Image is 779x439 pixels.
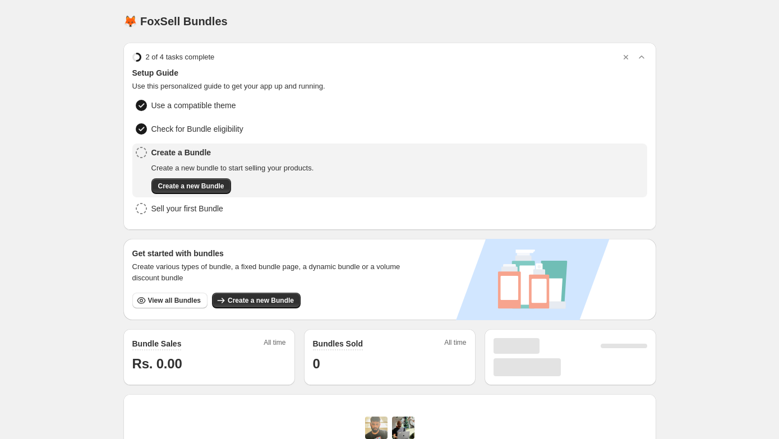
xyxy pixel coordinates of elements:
[132,261,411,284] span: Create various types of bundle, a fixed bundle page, a dynamic bundle or a volume discount bundle
[123,15,228,28] h1: 🦊 FoxSell Bundles
[132,67,647,78] span: Setup Guide
[151,178,231,194] button: Create a new Bundle
[132,355,286,373] h1: Rs. 0.00
[392,417,414,439] img: Prakhar
[151,203,223,214] span: Sell your first Bundle
[132,293,208,308] button: View all Bundles
[151,100,236,111] span: Use a compatible theme
[132,338,182,349] h2: Bundle Sales
[158,182,224,191] span: Create a new Bundle
[365,417,388,439] img: Adi
[151,163,314,174] span: Create a new bundle to start selling your products.
[132,81,647,92] span: Use this personalized guide to get your app up and running.
[313,338,363,349] h2: Bundles Sold
[148,296,201,305] span: View all Bundles
[132,248,411,259] h3: Get started with bundles
[228,296,294,305] span: Create a new Bundle
[313,355,467,373] h1: 0
[264,338,285,350] span: All time
[444,338,466,350] span: All time
[146,52,215,63] span: 2 of 4 tasks complete
[151,123,243,135] span: Check for Bundle eligibility
[151,147,314,158] span: Create a Bundle
[212,293,301,308] button: Create a new Bundle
